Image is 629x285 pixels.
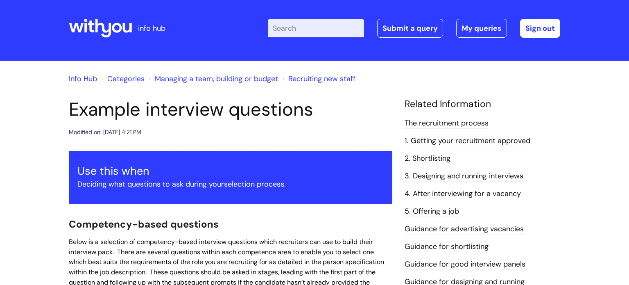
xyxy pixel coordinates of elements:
div: | - [268,19,560,38]
a: My queries [456,19,507,38]
p: info hub [138,22,165,35]
h1: Example interview questions [69,98,392,121]
li: Managing a team, building or budget [147,72,278,85]
a: 1. Getting your recruitment approved [405,136,530,146]
a: 3. Designing and running interviews [405,171,523,182]
h3: Use this when [77,164,384,178]
a: Guidance for good interview panels [405,259,525,270]
li: Recruiting new staff [280,72,355,85]
a: 5. Offering a job [405,206,459,217]
p: Deciding what questions to ask during your [77,178,384,191]
a: 4. After interviewing for a vacancy [405,189,521,199]
li: Solution home [99,72,145,85]
a: The recruitment process [405,118,489,129]
a: Sign out [520,19,560,38]
a: Submit a query [377,19,443,38]
a: Guidance for advertising vacancies [405,224,524,235]
a: 2. Shortlisting [405,153,450,164]
a: Managing a team, building or budget [155,74,278,84]
a: Categories [107,74,145,84]
div: Modified on: [DATE] 4:21 PM [69,127,141,137]
a: Guidance for shortlisting [405,242,489,252]
h4: Related Information [405,98,560,110]
input: Search [268,19,364,37]
a: Recruiting new staff [288,74,355,84]
a: Info Hub [69,74,97,84]
span: Competency-based questions [69,218,219,230]
a: selection process. [224,179,286,189]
